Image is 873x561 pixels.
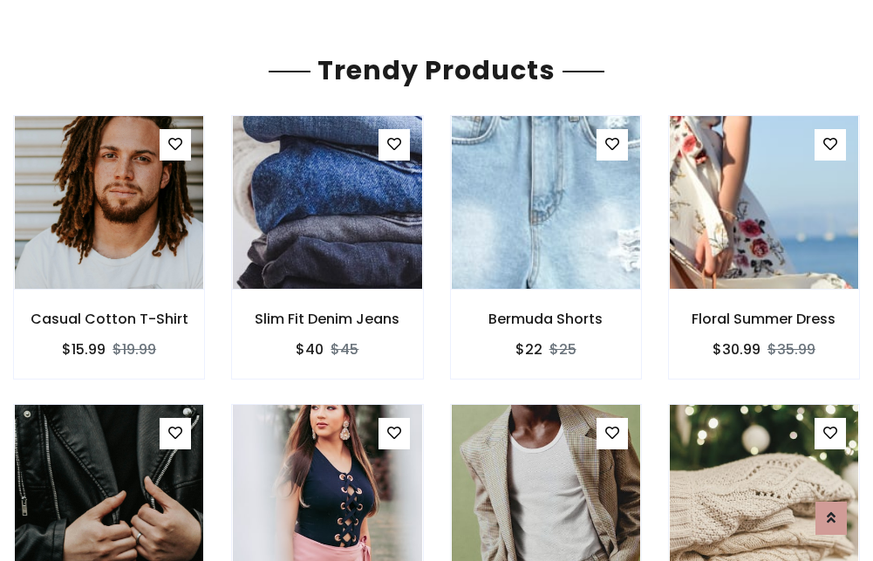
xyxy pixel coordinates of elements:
del: $45 [331,339,358,359]
del: $25 [549,339,576,359]
h6: $15.99 [62,341,106,358]
span: Trendy Products [310,51,563,89]
h6: Floral Summer Dress [669,311,859,327]
h6: Casual Cotton T-Shirt [14,311,204,327]
del: $19.99 [113,339,156,359]
h6: Bermuda Shorts [451,311,641,327]
h6: Slim Fit Denim Jeans [232,311,422,327]
h6: $22 [515,341,542,358]
h6: $30.99 [713,341,760,358]
h6: $40 [296,341,324,358]
del: $35.99 [767,339,815,359]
